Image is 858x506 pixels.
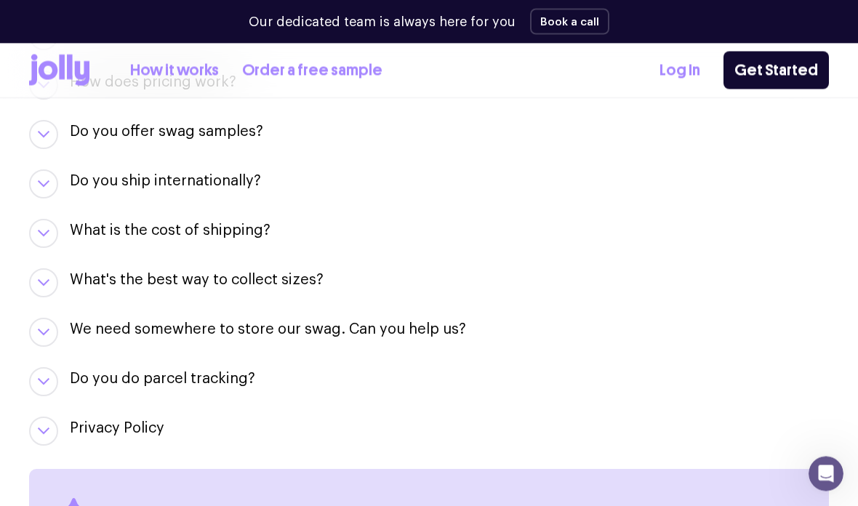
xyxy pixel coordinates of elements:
button: Home [254,6,281,33]
button: Chat with our team [152,377,272,406]
button: What's the best way to collect sizes? [70,270,324,291]
button: Get a free custom mockup [115,305,272,334]
img: Profile image for Operator [41,8,65,31]
a: How it works [130,59,219,83]
button: Book a call [530,9,609,35]
iframe: Intercom live chat [809,457,843,491]
div: Hey there! 👋 How can we help you [DATE]? [23,92,227,121]
div: Hey there! 👋 How can we help you [DATE]?Operator • Just now [12,84,238,129]
p: Our dedicated team is always here for you [249,12,516,32]
button: Do you do parcel tracking? [70,369,255,390]
div: Operator • Just now [23,132,111,141]
button: We need somewhere to store our swag. Can you help us? [70,320,466,340]
button: Do you ship internationally? [70,172,261,192]
a: Order a free sample [242,59,382,83]
button: What is the cost of shipping? [70,221,270,241]
div: Operator says… [12,84,279,161]
button: Request a free sample pack [108,341,272,370]
h1: Operator [71,14,122,25]
button: Do you offer swag samples? [70,122,263,142]
a: Get Started [723,52,829,89]
button: Privacy Policy [70,419,164,439]
a: Log In [659,59,700,83]
button: go back [9,6,37,33]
